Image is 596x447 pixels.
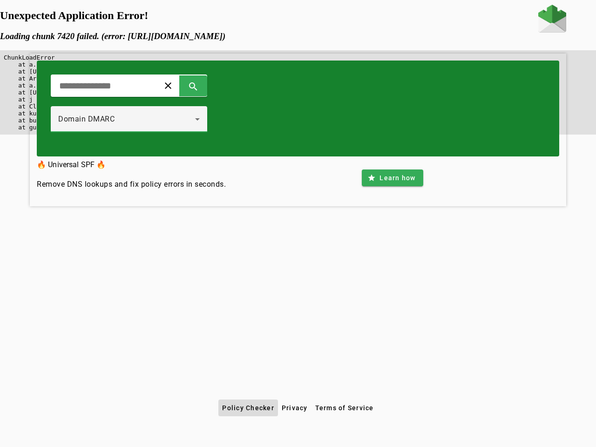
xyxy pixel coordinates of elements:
h4: Remove DNS lookups and fix policy errors in seconds. [37,179,226,190]
span: Learn how [379,173,415,183]
span: Policy Checker [222,404,274,412]
button: Learn how [362,169,423,186]
img: Fraudmarc Logo [538,5,566,33]
span: Terms of Service [315,404,374,412]
span: Privacy [282,404,308,412]
button: Terms of Service [312,400,378,416]
h3: 🔥 Universal SPF 🔥 [37,158,226,171]
span: Domain DMARC [58,115,115,123]
button: Policy Checker [218,400,278,416]
a: Home [538,5,566,35]
button: Privacy [278,400,312,416]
